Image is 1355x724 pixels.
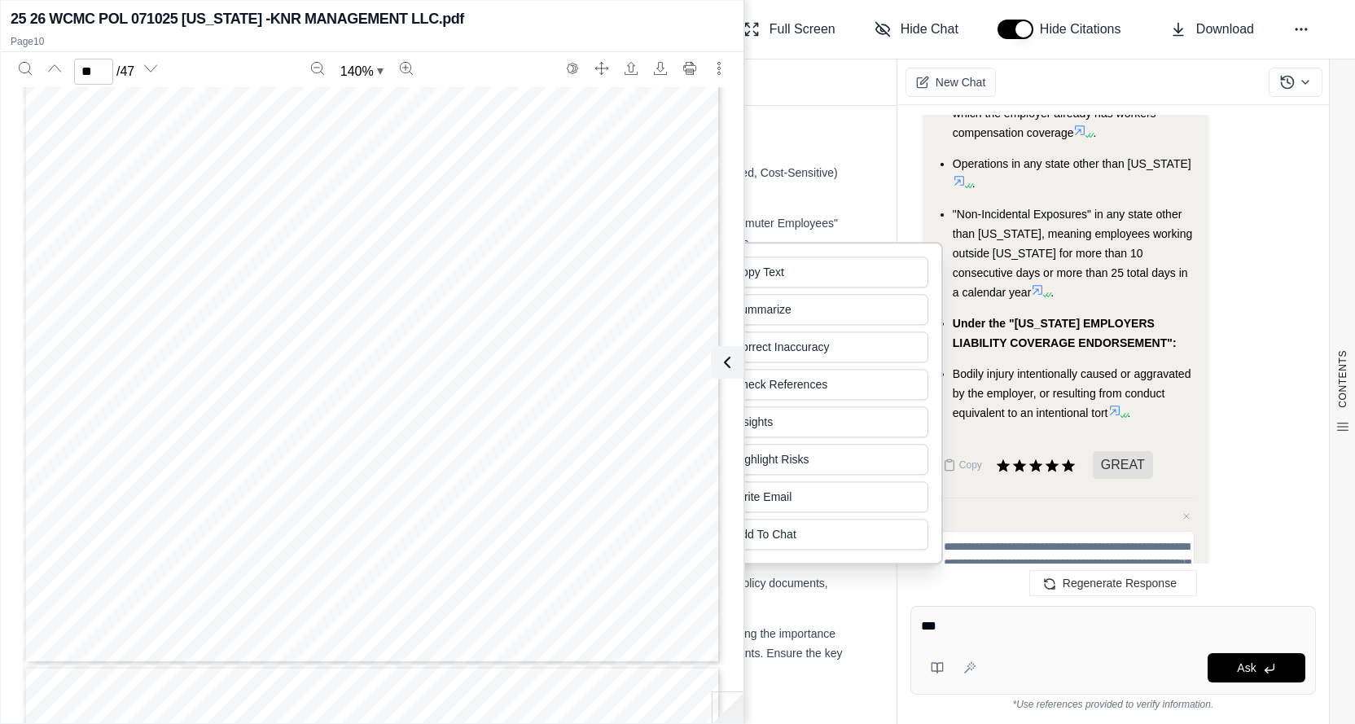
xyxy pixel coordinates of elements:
button: Previous page [42,55,68,81]
span: Bodily injury intentionally caused or aggravated by the employer, or resulting from conduct equiv... [953,367,1191,419]
span: Full Screen [770,20,835,39]
span: Operations in any state other than [US_STATE] [953,157,1191,170]
button: Add To Chat [697,519,928,550]
span: Add To Chat [734,526,796,542]
button: Open file [618,55,644,81]
span: Highlight Risks [734,451,809,467]
input: Enter a page number [74,59,113,85]
span: Ask [1237,661,1256,674]
span: CONTENTS [1336,350,1349,408]
button: Zoom out [305,55,331,81]
button: Search [12,55,38,81]
span: Any person claiming benefits in a state for which the employer already has workers' compensation ... [953,87,1164,139]
span: Correct Inaccuracy [734,339,829,355]
span: Hide Chat [901,20,958,39]
button: Insights [697,406,928,437]
span: . [972,177,976,190]
span: GREAT [1093,451,1153,479]
span: Copy [959,459,982,472]
button: Hide Chat [868,13,965,46]
span: / 47 [116,62,134,81]
span: Copy Text [734,264,784,280]
button: Switch to the dark theme [559,55,585,81]
span: New Chat [936,74,985,90]
button: Copy Text [697,257,928,287]
button: Full Screen [737,13,842,46]
button: Ask [1208,653,1305,682]
span: Write Email [734,489,792,505]
button: Summarize [697,294,928,325]
span: 140 % [340,62,374,81]
button: Next page [138,55,164,81]
button: Download [1164,13,1261,46]
span: . [1050,286,1054,299]
button: Highlight Risks [697,444,928,475]
span: Check References [734,376,827,393]
span: Summarize [734,301,792,318]
span: "Non-Incidental Exposures" in any state other than [US_STATE], meaning employees working outside ... [953,208,1192,299]
button: Check References [697,369,928,400]
div: *Use references provided to verify information. [910,695,1316,711]
button: Print [677,55,703,81]
button: Zoom in [393,55,419,81]
span: Insights [734,414,773,430]
button: Regenerate Response [1029,570,1197,596]
span: Download [1196,20,1254,39]
button: New Chat [906,68,996,97]
button: Correct Inaccuracy [697,331,928,362]
span: . [1093,126,1096,139]
p: Page 10 [11,35,734,48]
span: Review the employee classifications, particularly "Clerical Telecommuter Employees" [410,217,838,230]
button: Full screen [589,55,615,81]
span: Regenerate Response [1063,577,1177,590]
button: Copy [936,449,989,481]
span: Under the "[US_STATE] EMPLOYERS LIABILITY COVERAGE ENDORSEMENT": [953,317,1177,349]
span: . [1128,406,1131,419]
h2: 25 26 WCMC POL 071025 [US_STATE] -KNR MANAGEMENT LLC.pdf [11,7,464,30]
span: Hide Citations [1040,20,1131,39]
button: Download [647,55,673,81]
button: Write Email [697,481,928,512]
button: More actions [706,55,732,81]
button: Zoom document [334,59,390,85]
